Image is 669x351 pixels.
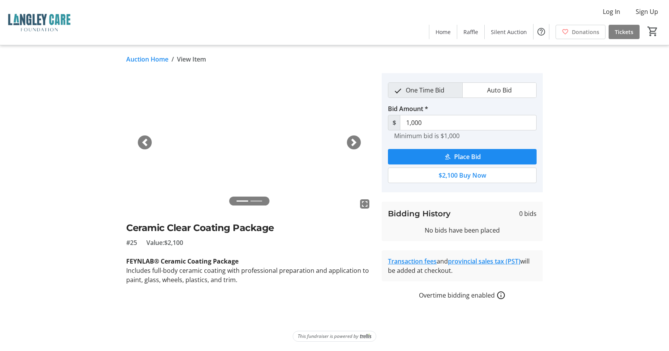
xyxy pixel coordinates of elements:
span: This fundraiser is powered by [298,333,359,340]
img: Trellis Logo [360,334,371,339]
tr-hint: Minimum bid is $1,000 [394,132,460,140]
h2: Ceramic Clear Coating Package [126,221,372,235]
a: Tickets [609,25,640,39]
p: Includes full-body ceramic coating with professional preparation and application to paint, glass,... [126,266,372,284]
span: One Time Bid [401,83,449,98]
button: Sign Up [630,5,664,18]
a: Silent Auction [485,25,533,39]
span: Tickets [615,28,633,36]
a: Auction Home [126,55,168,64]
span: / [172,55,174,64]
a: How overtime bidding works for silent auctions [496,291,506,300]
span: Donations [572,28,599,36]
button: Cart [646,24,660,38]
span: Place Bid [454,152,481,161]
a: Donations [556,25,606,39]
a: Raffle [457,25,484,39]
span: $ [388,115,400,130]
label: Bid Amount * [388,104,428,113]
div: Overtime bidding enabled [382,291,543,300]
button: $2,100 Buy Now [388,168,537,183]
a: provincial sales tax (PST) [448,257,520,265]
span: 0 bids [519,209,537,218]
span: Auto Bid [482,83,516,98]
mat-icon: fullscreen [360,199,369,209]
div: No bids have been placed [388,226,537,235]
a: Transaction fees [388,257,437,265]
span: Log In [603,7,620,16]
span: Home [436,28,451,36]
span: Sign Up [636,7,658,16]
img: Image [126,73,372,212]
img: Langley Care Foundation 's Logo [5,3,74,42]
div: and will be added at checkout. [388,257,537,275]
span: Silent Auction [491,28,527,36]
h3: Bidding History [388,208,451,219]
button: Log In [597,5,626,18]
a: Home [429,25,457,39]
button: Help [533,24,549,39]
span: View Item [177,55,206,64]
span: $2,100 Buy Now [439,171,486,180]
span: Value: $2,100 [146,238,183,247]
strong: FEYNLAB® Ceramic Coating Package [126,257,238,265]
span: Raffle [463,28,478,36]
span: #25 [126,238,137,247]
button: Place Bid [388,149,537,164]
